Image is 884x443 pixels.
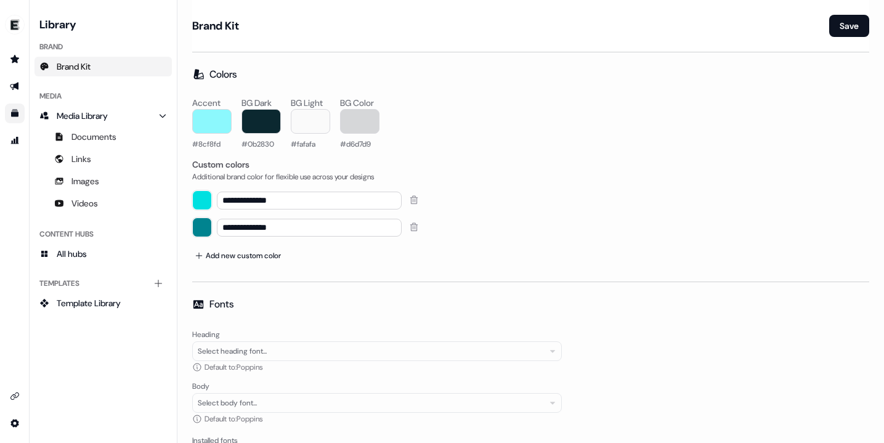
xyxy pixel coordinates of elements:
button: #8cf8fd [192,109,232,148]
button: #0b2830 [241,109,281,148]
a: Brand Kit [34,57,172,76]
button: #d6d7d9 [340,109,379,148]
a: Go to templates [5,104,25,123]
span: Default to: Poppins [205,413,262,425]
span: Default to: Poppins [205,361,262,373]
span: All hubs [57,248,87,260]
button: Save [829,15,869,37]
a: Go to integrations [5,413,25,433]
div: Custom colors [192,158,869,171]
span: Videos [71,197,98,209]
h2: Fonts [209,297,233,312]
div: Content Hubs [34,224,172,244]
a: Media Library [34,106,172,126]
span: Media Library [57,110,108,122]
button: #fafafa [291,109,330,148]
span: BG Color [340,97,379,107]
div: Select body font... [198,397,257,409]
a: Go to prospects [5,49,25,69]
h3: Library [34,15,172,32]
a: Go to attribution [5,131,25,150]
div: Additional brand color for flexible use across your designs [192,171,869,183]
span: Template Library [57,297,121,309]
a: Videos [34,193,172,213]
a: Links [34,149,172,169]
div: Media [34,86,172,106]
a: Go to integrations [5,386,25,406]
span: #d6d7d9 [340,139,371,148]
button: Select heading font... [192,341,562,361]
span: Links [71,153,91,165]
label: Heading [192,330,220,339]
a: Documents [34,127,172,147]
a: Template Library [34,293,172,313]
span: BG Light [291,97,330,107]
a: Images [34,171,172,191]
div: Templates [34,274,172,293]
span: #fafafa [291,139,315,148]
span: #8cf8fd [192,139,221,148]
span: Brand Kit [57,60,91,73]
span: Images [71,175,99,187]
a: Go to outbound experience [5,76,25,96]
h2: Colors [209,67,237,82]
a: All hubs [34,244,172,264]
span: #0b2830 [241,139,274,148]
div: Brand [34,37,172,57]
span: Documents [71,131,116,143]
span: Accent [192,97,232,107]
div: Select heading font... [198,345,267,357]
h1: Brand Kit [192,18,239,33]
button: Select body font... [192,393,562,413]
label: Body [192,381,209,391]
button: Add new custom color [187,245,291,267]
span: BG Dark [241,97,281,107]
